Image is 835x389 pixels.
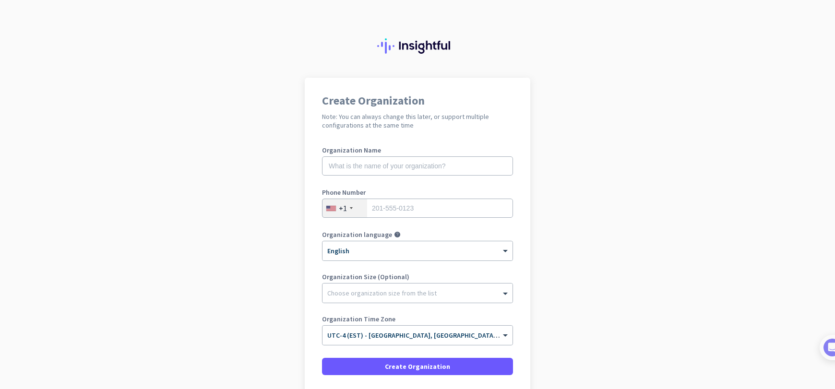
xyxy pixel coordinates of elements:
label: Organization Time Zone [322,316,513,322]
label: Organization Size (Optional) [322,273,513,280]
input: What is the name of your organization? [322,156,513,176]
label: Organization language [322,231,392,238]
span: Create Organization [385,362,450,371]
button: Create Organization [322,358,513,375]
label: Organization Name [322,147,513,153]
input: 201-555-0123 [322,199,513,218]
img: Insightful [377,38,458,54]
h1: Create Organization [322,95,513,106]
div: +1 [339,203,347,213]
label: Phone Number [322,189,513,196]
h2: Note: You can always change this later, or support multiple configurations at the same time [322,112,513,130]
i: help [394,231,401,238]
